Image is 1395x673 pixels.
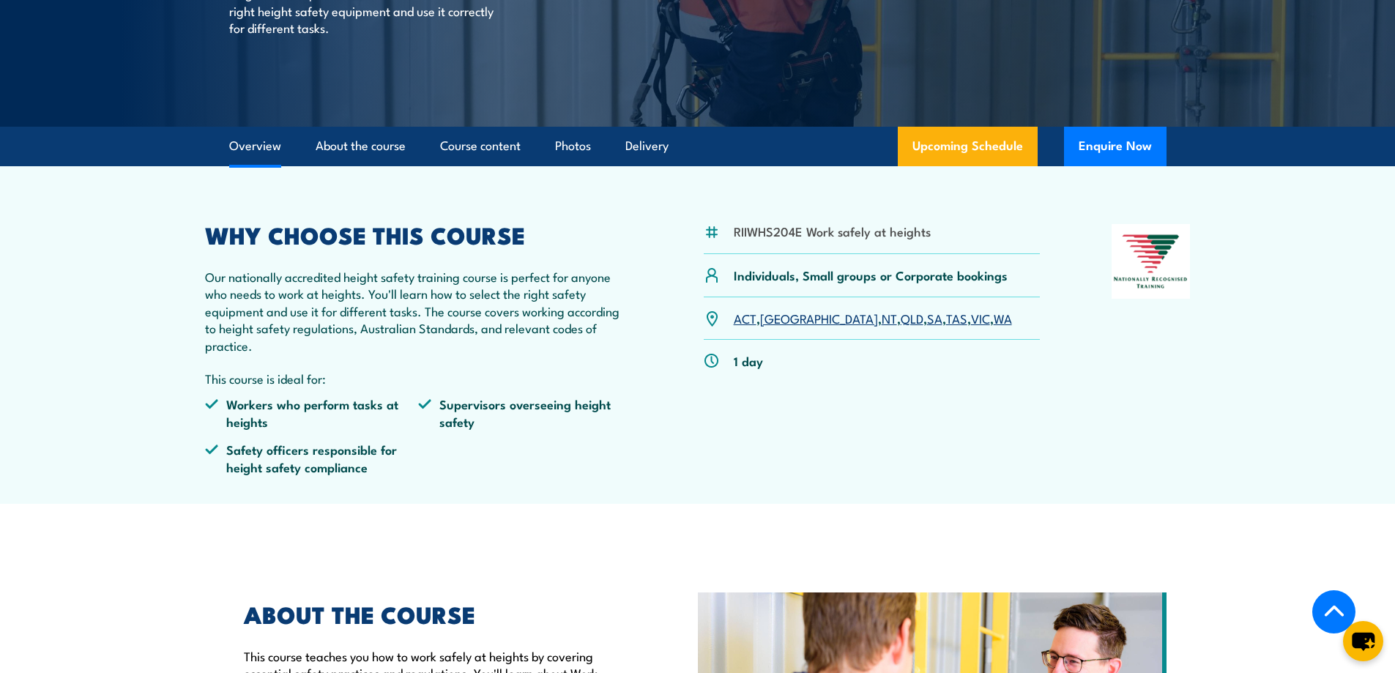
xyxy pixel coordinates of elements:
a: SA [927,309,942,327]
li: Supervisors overseeing height safety [418,395,632,430]
button: chat-button [1343,621,1383,661]
p: This course is ideal for: [205,370,633,387]
a: [GEOGRAPHIC_DATA] [760,309,878,327]
img: Nationally Recognised Training logo. [1112,224,1191,299]
li: Safety officers responsible for height safety compliance [205,441,419,475]
a: Course content [440,127,521,166]
button: Enquire Now [1064,127,1167,166]
a: WA [994,309,1012,327]
h2: WHY CHOOSE THIS COURSE [205,224,633,245]
a: Overview [229,127,281,166]
a: ACT [734,309,756,327]
a: Upcoming Schedule [898,127,1038,166]
a: NT [882,309,897,327]
li: RIIWHS204E Work safely at heights [734,223,931,239]
p: 1 day [734,352,763,369]
a: Photos [555,127,591,166]
p: , , , , , , , [734,310,1012,327]
li: Workers who perform tasks at heights [205,395,419,430]
a: QLD [901,309,923,327]
a: TAS [946,309,967,327]
p: Individuals, Small groups or Corporate bookings [734,267,1008,283]
p: Our nationally accredited height safety training course is perfect for anyone who needs to work a... [205,268,633,354]
h2: ABOUT THE COURSE [244,603,630,624]
a: VIC [971,309,990,327]
a: Delivery [625,127,669,166]
a: About the course [316,127,406,166]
